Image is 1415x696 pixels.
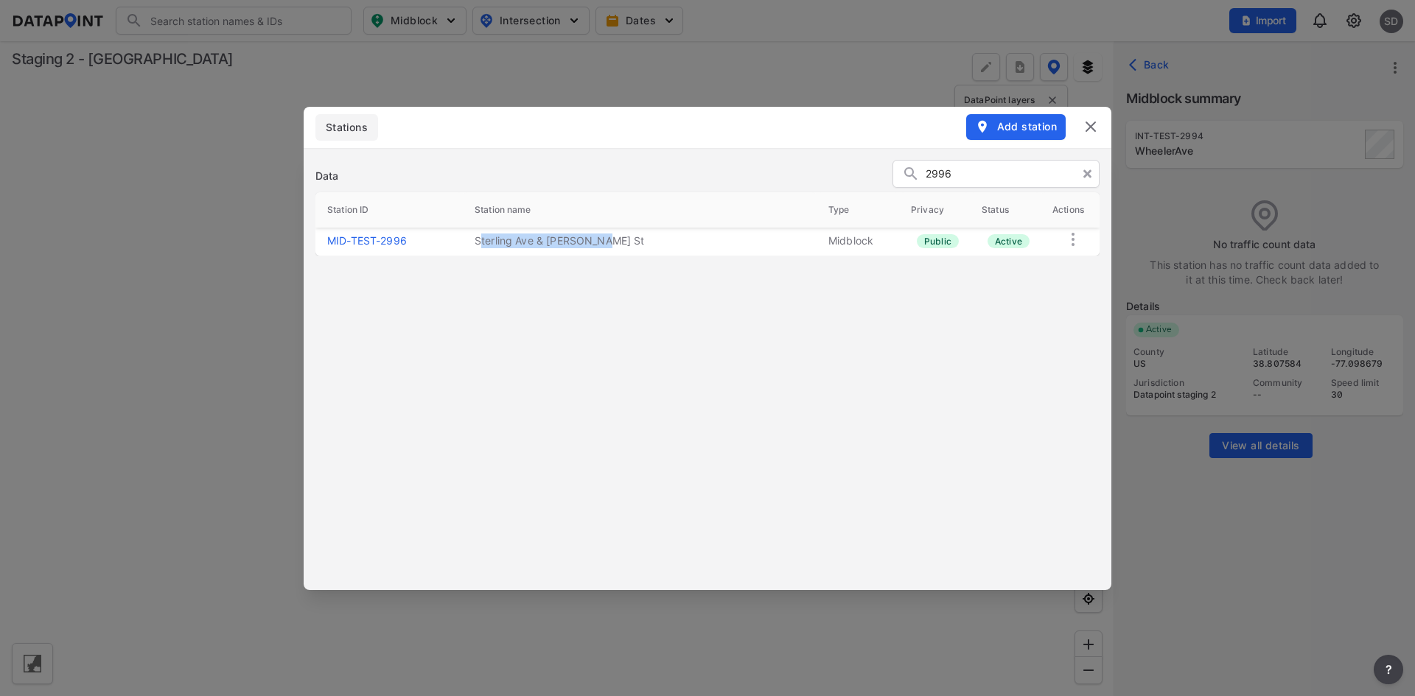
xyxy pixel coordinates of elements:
a: MID-TEST-2996 [327,234,407,247]
span: Stations [324,120,369,135]
td: Midblock [817,228,899,256]
img: close.efbf2170.svg [1082,118,1100,136]
label: Public [917,234,959,248]
th: Status [970,192,1041,228]
span: Add station [975,119,1057,134]
th: Privacy [899,192,970,228]
div: full width tabs example [315,114,378,141]
td: Sterling Ave & [PERSON_NAME] St [463,228,817,256]
h3: Data [315,169,339,183]
input: Search [926,164,1091,186]
span: ? [1383,661,1394,678]
th: Station ID [315,192,463,228]
label: active [988,234,1030,248]
img: nOKhUAAAAASUVORK5CYII= [1064,231,1082,248]
button: more [1374,655,1403,684]
th: Station name [463,192,817,228]
th: Type [817,192,899,228]
th: Actions [1041,192,1100,228]
button: Add station [966,114,1066,139]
